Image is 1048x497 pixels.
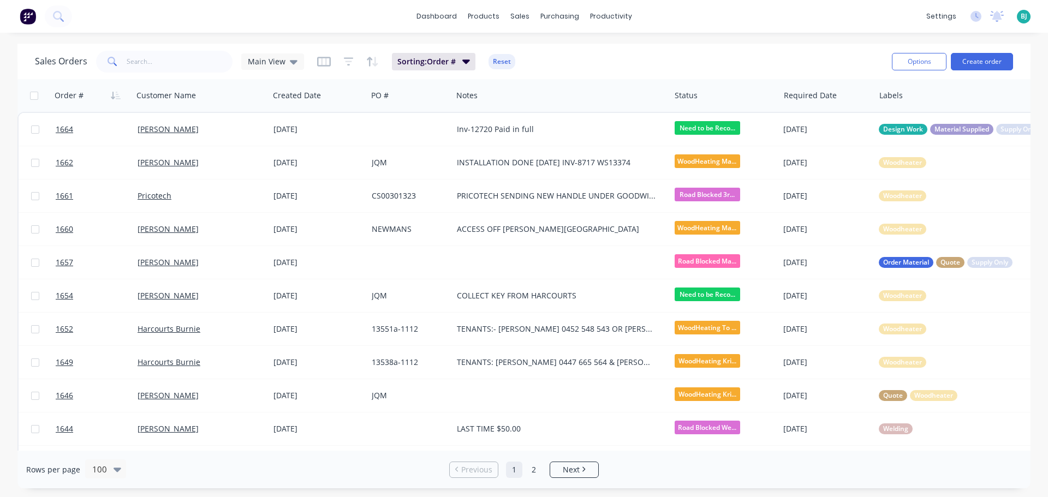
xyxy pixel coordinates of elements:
[56,423,73,434] span: 1644
[56,157,73,168] span: 1662
[138,357,200,367] a: Harcourts Burnie
[879,157,926,168] button: Woodheater
[273,423,363,434] div: [DATE]
[883,257,929,268] span: Order Material
[372,157,444,168] div: JQM
[138,224,199,234] a: [PERSON_NAME]
[461,464,492,475] span: Previous
[675,254,740,268] span: Road Blocked Ma...
[506,462,522,478] a: Page 1 is your current page
[138,124,199,134] a: [PERSON_NAME]
[883,124,923,135] span: Design Work
[879,190,926,201] button: Woodheater
[138,423,199,434] a: [PERSON_NAME]
[372,357,444,368] div: 13538a-1112
[445,462,603,478] ul: Pagination
[273,290,363,301] div: [DATE]
[883,224,922,235] span: Woodheater
[563,464,580,475] span: Next
[56,390,73,401] span: 1646
[879,324,926,334] button: Woodheater
[489,54,515,69] button: Reset
[879,357,926,368] button: Woodheater
[585,8,638,25] div: productivity
[273,224,363,235] div: [DATE]
[56,324,73,334] span: 1652
[138,290,199,301] a: [PERSON_NAME]
[372,290,444,301] div: JQM
[892,53,946,70] button: Options
[138,324,200,334] a: Harcourts Burnie
[783,324,870,334] div: [DATE]
[457,190,656,201] div: PRICOTECH SENDING NEW HANDLE UNDER GOODWILL [DATE]
[457,124,656,135] div: Inv-12720 Paid in full
[273,190,363,201] div: [DATE]
[784,90,837,101] div: Required Date
[783,423,870,434] div: [DATE]
[675,354,740,368] span: WoodHeating Kri...
[457,423,656,434] div: LAST TIME $50.00
[1001,124,1037,135] span: Supply Only
[783,390,870,401] div: [DATE]
[783,290,870,301] div: [DATE]
[372,390,444,401] div: JQM
[56,257,73,268] span: 1657
[951,53,1013,70] button: Create order
[136,90,196,101] div: Customer Name
[411,8,462,25] a: dashboard
[392,53,475,70] button: Sorting:Order #
[457,357,656,368] div: TENANTS: [PERSON_NAME] 0447 665 564 & [PERSON_NAME] 0414 424 854
[783,257,870,268] div: [DATE]
[883,290,922,301] span: Woodheater
[450,464,498,475] a: Previous page
[457,290,656,301] div: COLLECT KEY FROM HARCOURTS
[138,157,199,167] a: [PERSON_NAME]
[56,146,138,179] a: 1662
[372,324,444,334] div: 13551a-1112
[675,421,740,434] span: Road Blocked We...
[879,224,926,235] button: Woodheater
[35,56,87,67] h1: Sales Orders
[56,313,138,345] a: 1652
[675,188,740,201] span: Road Blocked 3r...
[56,279,138,312] a: 1654
[972,257,1008,268] span: Supply Only
[56,246,138,279] a: 1657
[879,290,926,301] button: Woodheater
[457,157,656,168] div: INSTALLATION DONE [DATE] INV-8717 WS13374
[526,462,542,478] a: Page 2
[56,412,138,445] a: 1644
[56,213,138,245] a: 1660
[273,357,363,368] div: [DATE]
[914,390,953,401] span: Woodheater
[934,124,989,135] span: Material Supplied
[56,113,138,146] a: 1664
[56,190,73,201] span: 1661
[20,8,36,25] img: Factory
[675,387,740,401] span: WoodHeating Kri...
[879,257,1013,268] button: Order MaterialQuoteSupply Only
[883,423,908,434] span: Welding
[675,154,740,168] span: WoodHeating Mar...
[921,8,962,25] div: settings
[127,51,233,73] input: Search...
[248,56,285,67] span: Main View
[783,357,870,368] div: [DATE]
[883,324,922,334] span: Woodheater
[675,321,740,334] span: WoodHeating To ...
[138,390,199,400] a: [PERSON_NAME]
[138,257,199,267] a: [PERSON_NAME]
[675,288,740,301] span: Need to be Reco...
[273,324,363,334] div: [DATE]
[273,390,363,401] div: [DATE]
[55,90,84,101] div: Order #
[883,190,922,201] span: Woodheater
[56,357,73,368] span: 1649
[675,121,740,135] span: Need to be Reco...
[372,224,444,235] div: NEWMANS
[783,224,870,235] div: [DATE]
[675,90,698,101] div: Status
[26,464,80,475] span: Rows per page
[535,8,585,25] div: purchasing
[883,390,903,401] span: Quote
